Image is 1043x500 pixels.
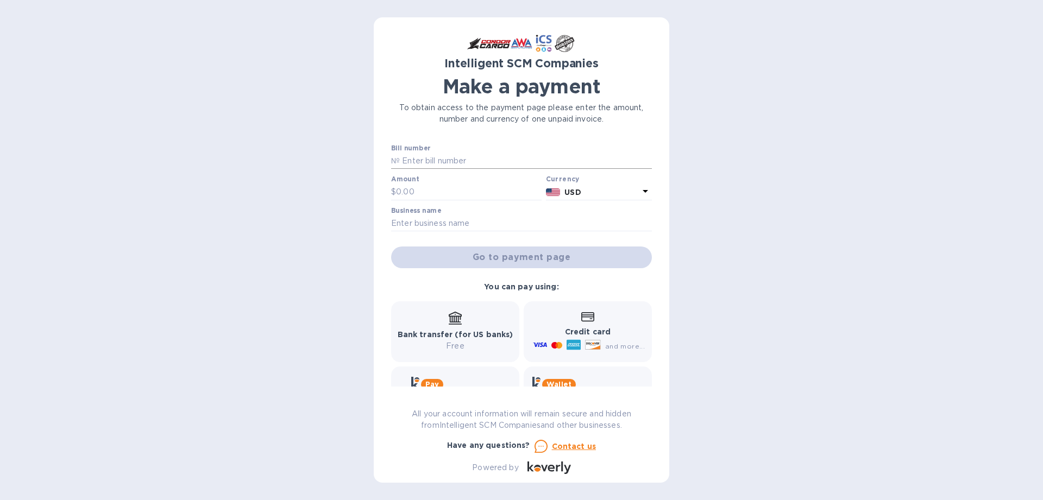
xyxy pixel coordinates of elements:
b: You can pay using: [484,282,558,291]
b: USD [564,188,581,197]
b: Wallet [546,380,571,388]
p: Powered by [472,462,518,473]
b: Credit card [565,327,611,336]
p: № [391,155,400,167]
b: Bank transfer (for US banks) [398,330,513,339]
label: Bill number [391,145,430,151]
input: Enter bill number [400,153,652,169]
b: Intelligent SCM Companies [444,56,599,70]
p: Free [398,340,513,352]
input: Enter business name [391,216,652,232]
p: $ [391,186,396,198]
b: Pay [425,380,439,388]
p: All your account information will remain secure and hidden from Intelligent SCM Companies and oth... [391,408,652,431]
img: USD [546,188,561,196]
span: and more... [605,342,645,350]
label: Business name [391,207,441,214]
input: 0.00 [396,184,542,200]
b: Have any questions? [447,441,530,450]
label: Amount [391,176,419,183]
b: Currency [546,175,580,183]
h1: Make a payment [391,75,652,98]
u: Contact us [552,442,596,451]
p: To obtain access to the payment page please enter the amount, number and currency of one unpaid i... [391,102,652,125]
